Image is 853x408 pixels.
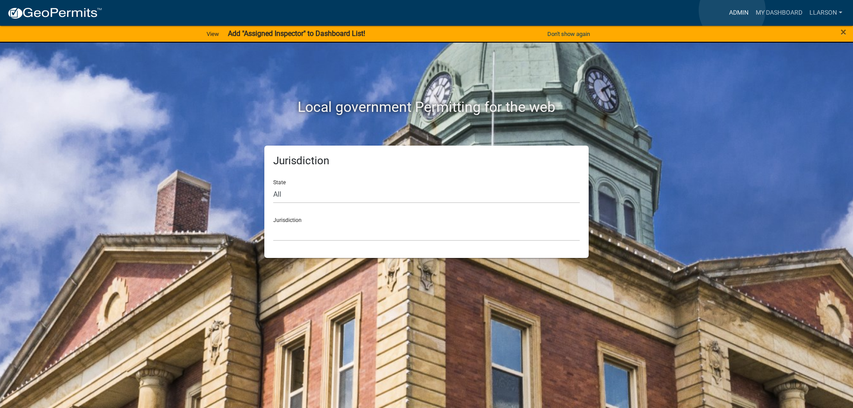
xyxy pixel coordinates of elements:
a: llarson [806,4,846,21]
strong: Add "Assigned Inspector" to Dashboard List! [228,29,365,38]
h2: Local government Permitting for the web [180,99,673,115]
button: Don't show again [544,27,594,41]
h5: Jurisdiction [273,154,580,167]
a: My Dashboard [752,4,806,21]
span: × [841,26,846,38]
button: Close [841,27,846,37]
a: View [203,27,223,41]
a: Admin [725,4,752,21]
